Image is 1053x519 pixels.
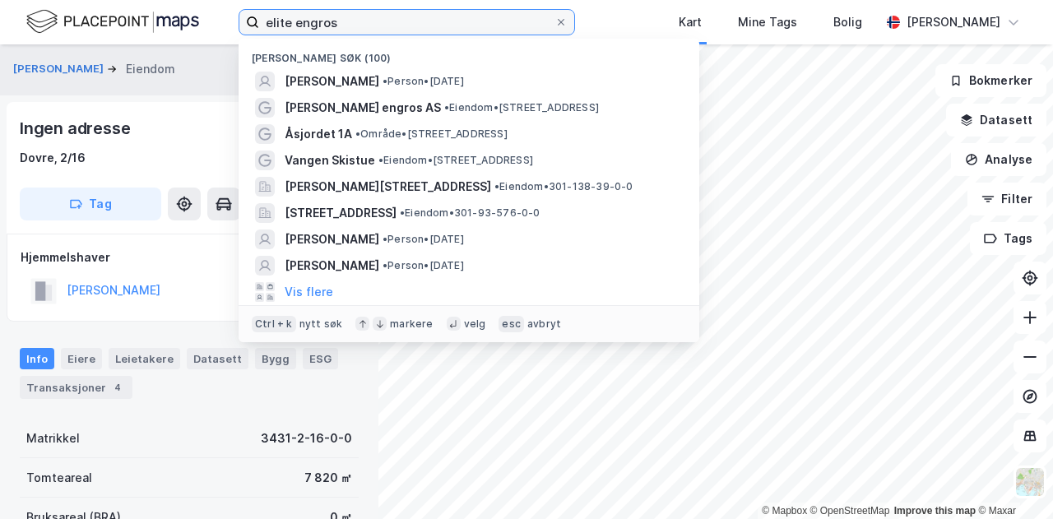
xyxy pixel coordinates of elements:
[20,115,133,141] div: Ingen adresse
[109,348,180,369] div: Leietakere
[464,317,486,331] div: velg
[285,151,375,170] span: Vangen Skistue
[810,505,890,517] a: OpenStreetMap
[109,379,126,396] div: 4
[285,177,491,197] span: [PERSON_NAME][STREET_ADDRESS]
[527,317,561,331] div: avbryt
[383,75,464,88] span: Person • [DATE]
[383,259,464,272] span: Person • [DATE]
[494,180,499,192] span: •
[383,233,387,245] span: •
[26,429,80,448] div: Matrikkel
[20,376,132,399] div: Transaksjoner
[61,348,102,369] div: Eiere
[967,183,1046,215] button: Filter
[444,101,449,114] span: •
[252,316,296,332] div: Ctrl + k
[285,256,379,276] span: [PERSON_NAME]
[970,222,1046,255] button: Tags
[285,203,397,223] span: [STREET_ADDRESS]
[299,317,343,331] div: nytt søk
[13,61,107,77] button: [PERSON_NAME]
[378,154,533,167] span: Eiendom • [STREET_ADDRESS]
[20,148,86,168] div: Dovre, 2/16
[400,206,540,220] span: Eiendom • 301-93-576-0-0
[378,154,383,166] span: •
[261,429,352,448] div: 3431-2-16-0-0
[762,505,807,517] a: Mapbox
[971,440,1053,519] iframe: Chat Widget
[444,101,599,114] span: Eiendom • [STREET_ADDRESS]
[383,75,387,87] span: •
[400,206,405,219] span: •
[304,468,352,488] div: 7 820 ㎡
[285,229,379,249] span: [PERSON_NAME]
[26,468,92,488] div: Tomteareal
[355,127,360,140] span: •
[951,143,1046,176] button: Analyse
[26,7,199,36] img: logo.f888ab2527a4732fd821a326f86c7f29.svg
[239,39,699,68] div: [PERSON_NAME] søk (100)
[494,180,633,193] span: Eiendom • 301-138-39-0-0
[285,282,333,302] button: Vis flere
[20,188,161,220] button: Tag
[187,348,248,369] div: Datasett
[390,317,433,331] div: markere
[355,127,508,141] span: Område • [STREET_ADDRESS]
[21,248,358,267] div: Hjemmelshaver
[303,348,338,369] div: ESG
[738,12,797,32] div: Mine Tags
[383,233,464,246] span: Person • [DATE]
[499,316,524,332] div: esc
[285,98,441,118] span: [PERSON_NAME] engros AS
[946,104,1046,137] button: Datasett
[259,10,554,35] input: Søk på adresse, matrikkel, gårdeiere, leietakere eller personer
[383,259,387,271] span: •
[20,348,54,369] div: Info
[894,505,976,517] a: Improve this map
[285,72,379,91] span: [PERSON_NAME]
[255,348,296,369] div: Bygg
[833,12,862,32] div: Bolig
[126,59,175,79] div: Eiendom
[935,64,1046,97] button: Bokmerker
[285,124,352,144] span: Åsjordet 1A
[907,12,1000,32] div: [PERSON_NAME]
[679,12,702,32] div: Kart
